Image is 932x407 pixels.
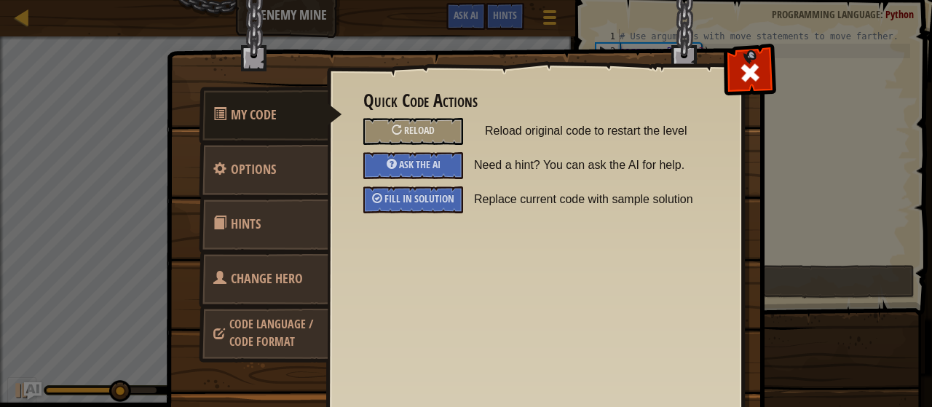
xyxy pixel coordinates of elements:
div: Ask the AI [363,152,463,179]
span: Fill in solution [384,191,454,205]
span: Replace current code with sample solution [474,186,717,213]
span: Choose hero, language [229,316,313,349]
a: My Code [199,87,342,143]
div: Fill in solution [363,186,463,213]
span: Choose hero, language [231,269,303,288]
span: Reload original code to restart the level [485,118,706,144]
span: Need a hint? You can ask the AI for help. [474,152,717,178]
h3: Quick Code Actions [363,91,706,111]
span: Reload [404,123,435,137]
span: Configure settings [231,160,276,178]
a: Options [199,141,328,198]
span: Quick Code Actions [231,106,277,124]
span: Hints [231,215,261,233]
span: Ask the AI [399,157,441,171]
div: Reload original code to restart the level [363,118,463,145]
